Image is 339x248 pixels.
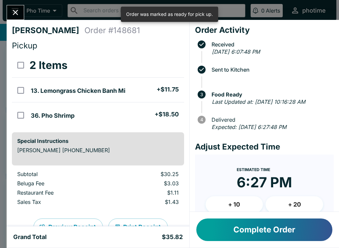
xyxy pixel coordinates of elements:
em: Expected: [DATE] 6:27:48 PM [212,124,286,130]
p: $1.11 [114,189,178,196]
p: Subtotal [17,171,103,177]
h5: + $11.75 [157,86,179,93]
h5: $35.82 [162,233,183,241]
table: orders table [12,171,184,208]
button: Preview Receipt [33,218,103,236]
h5: 36. Pho Shrimp [31,112,74,120]
span: Received [208,41,334,47]
time: 6:27 PM [237,174,292,191]
button: + 10 [206,196,263,213]
button: Print Receipt [108,218,168,236]
h4: Order Activity [195,25,334,35]
h4: Order # 148681 [84,26,140,35]
button: Close [7,5,24,20]
p: $30.25 [114,171,178,177]
p: [PERSON_NAME] [PHONE_NUMBER] [17,147,179,154]
h5: + $18.50 [155,110,179,118]
p: Sales Tax [17,199,103,205]
span: Food Ready [208,92,334,97]
div: Order was marked as ready for pick up. [126,9,213,20]
table: orders table [12,53,184,127]
em: Last Updated at: [DATE] 10:16:28 AM [212,98,305,105]
p: $1.43 [114,199,178,205]
text: 3 [200,92,203,97]
h4: Adjust Expected Time [195,142,334,152]
h5: Grand Total [13,233,47,241]
button: + 20 [266,196,323,213]
h4: [PERSON_NAME] [12,26,84,35]
h6: Special Instructions [17,138,179,144]
p: Restaurant Fee [17,189,103,196]
span: Sent to Kitchen [208,67,334,73]
span: Estimated Time [237,167,270,172]
h3: 2 Items [29,59,68,72]
text: 4 [200,117,203,122]
em: [DATE] 6:07:48 PM [212,48,260,55]
span: Pickup [12,41,37,50]
p: Beluga Fee [17,180,103,187]
span: Delivered [208,117,334,123]
button: Complete Order [196,218,332,241]
p: $3.03 [114,180,178,187]
h5: 13. Lemongrass Chicken Banh Mi [31,87,125,95]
